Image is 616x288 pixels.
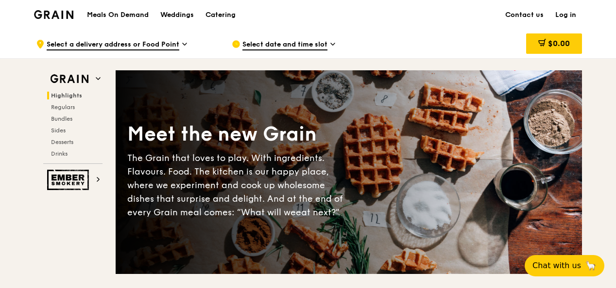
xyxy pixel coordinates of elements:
span: $0.00 [548,39,570,48]
div: Meet the new Grain [127,121,349,147]
a: Log in [549,0,582,30]
span: Sides [51,127,66,134]
a: Contact us [499,0,549,30]
a: Catering [200,0,241,30]
h1: Meals On Demand [87,10,149,20]
img: Grain [34,10,73,19]
div: Catering [205,0,236,30]
span: Regulars [51,104,75,111]
span: Bundles [51,115,72,122]
img: Ember Smokery web logo [47,170,92,190]
a: Weddings [154,0,200,30]
span: Select date and time slot [242,40,327,50]
span: Drinks [51,150,68,157]
div: Weddings [160,0,194,30]
button: Chat with us🦙 [525,255,604,276]
span: 🦙 [585,260,597,272]
span: eat next?” [296,207,340,218]
span: Chat with us [532,260,581,272]
img: Grain web logo [47,70,92,88]
span: Highlights [51,92,82,99]
span: Select a delivery address or Food Point [47,40,179,50]
div: The Grain that loves to play. With ingredients. Flavours. Food. The kitchen is our happy place, w... [127,151,349,219]
span: Desserts [51,139,73,145]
